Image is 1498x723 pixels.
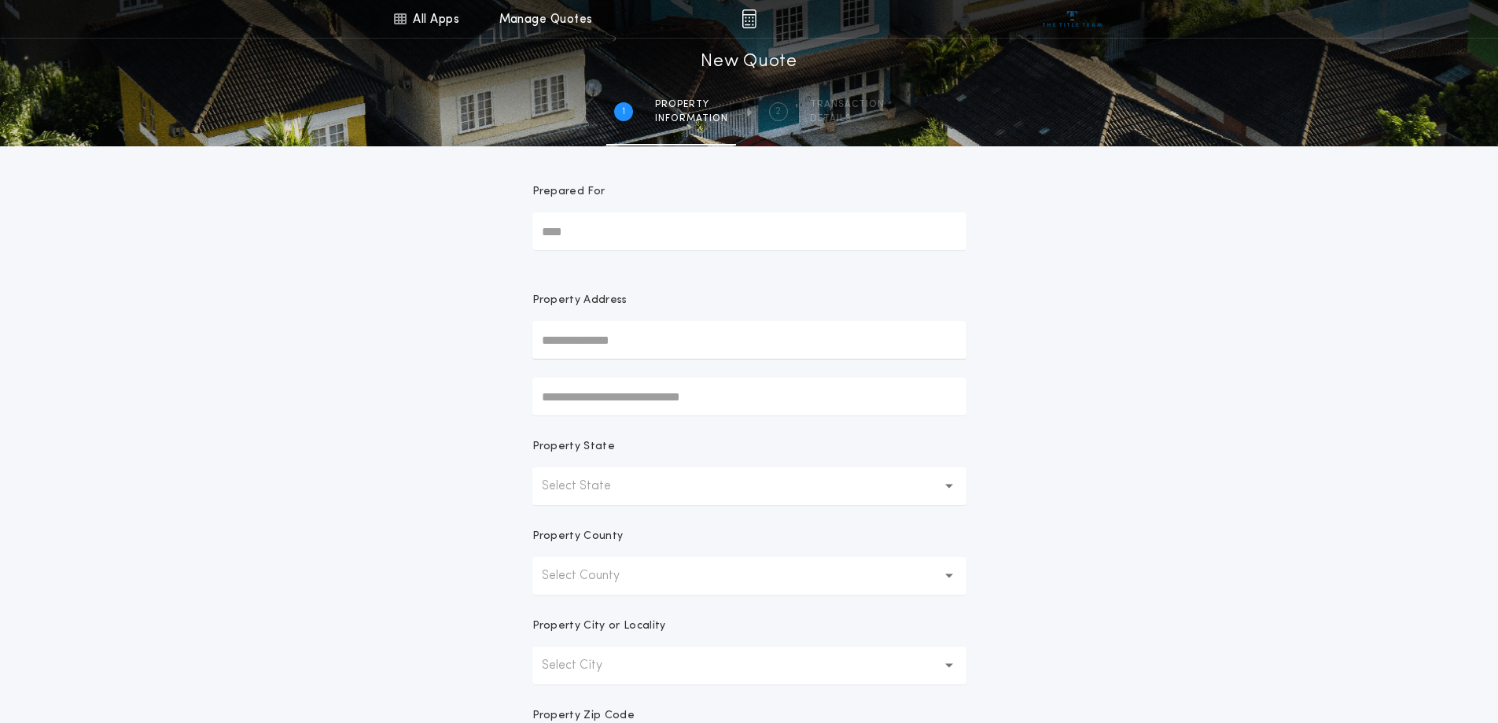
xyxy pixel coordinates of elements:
img: img [742,9,756,28]
p: Property City or Locality [532,618,666,634]
input: Prepared For [532,212,966,250]
img: vs-icon [1043,11,1102,27]
span: details [810,113,885,125]
p: Property State [532,439,615,455]
span: Transaction [810,98,885,111]
h1: New Quote [701,50,797,75]
h2: 2 [775,105,781,118]
p: Property Address [532,293,966,308]
h2: 1 [622,105,625,118]
button: Select City [532,647,966,684]
p: Select County [542,566,645,585]
p: Property County [532,529,624,544]
p: Select City [542,656,628,675]
p: Prepared For [532,184,605,200]
button: Select State [532,467,966,505]
span: Property [655,98,728,111]
p: Select State [542,477,636,496]
span: information [655,113,728,125]
button: Select County [532,557,966,595]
